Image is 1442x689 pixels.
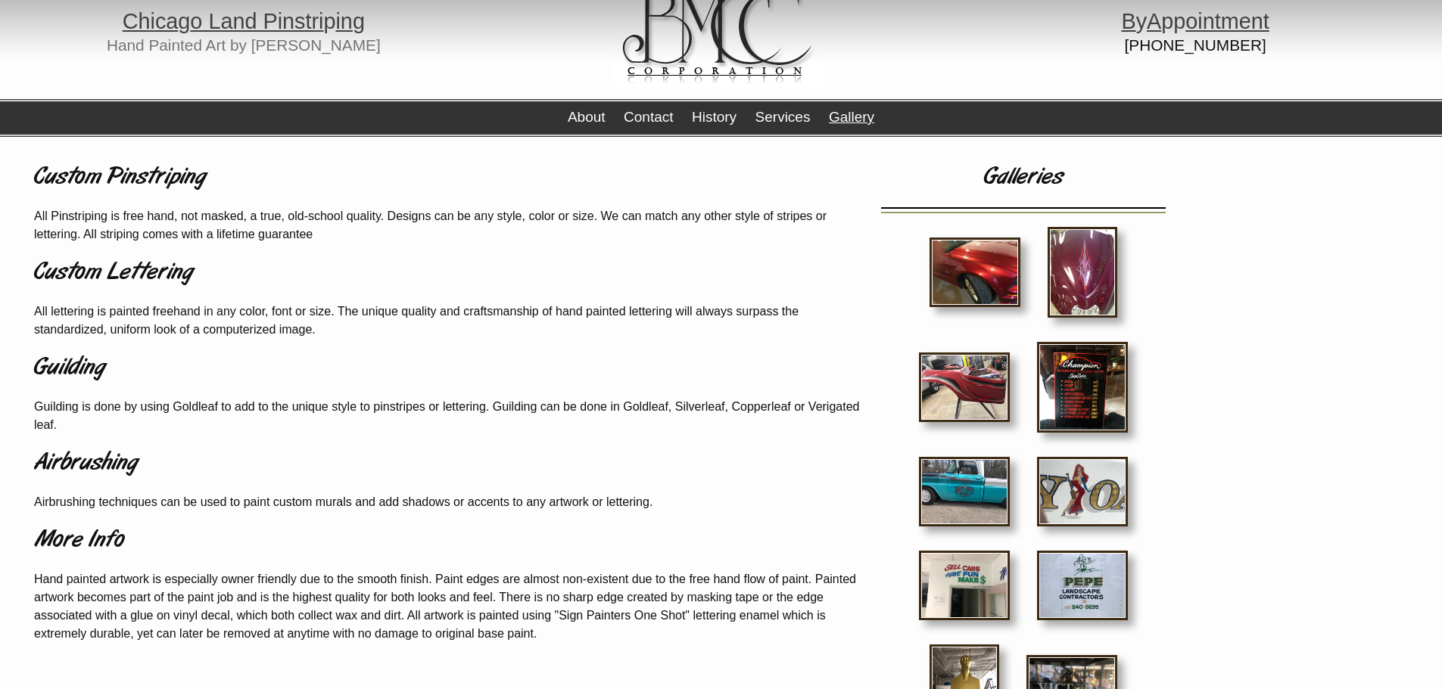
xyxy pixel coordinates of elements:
[34,523,861,559] h1: More Info
[1037,551,1128,620] img: IMG_2395.jpg
[1147,9,1161,33] span: A
[624,109,673,125] a: Contact
[1037,457,1128,526] img: IMG_2550.jpg
[872,160,1175,196] h1: Galleries
[34,160,861,196] a: Custom Pinstriping
[919,551,1010,620] img: IMG_3795.jpg
[919,457,1010,526] img: IMG_3465.jpg
[34,255,861,291] a: Custom Lettering
[11,40,476,51] h2: Hand Painted Art by [PERSON_NAME]
[123,9,179,33] span: Chica
[1125,36,1266,54] a: [PHONE_NUMBER]
[34,303,861,339] p: All lettering is painted freehand in any color, font or size. The unique quality and craftsmanshi...
[919,352,1010,422] img: IMG_2632.jpg
[963,14,1428,29] h1: y pp
[1121,9,1135,33] span: B
[568,109,606,125] a: About
[335,9,352,33] span: in
[1037,342,1128,433] img: IMG_4294.jpg
[829,109,874,125] a: Gallery
[755,109,811,125] a: Services
[930,237,1020,307] img: IMG_1688.JPG
[1048,227,1117,318] img: 29383.JPG
[34,350,861,386] a: Guilding
[11,14,476,29] h1: g p g
[34,445,861,482] a: Airbrushing
[34,493,861,511] p: Airbrushing techniques can be used to paint custom murals and add shadows or accents to any artwo...
[34,398,861,434] p: Guilding is done by using Goldleaf to add to the unique style to pinstripes or lettering. Guildin...
[190,9,323,33] span: o Land Pinstri
[34,570,861,643] p: Hand painted artwork is especially owner friendly due to the smooth finish. Paint edges are almos...
[34,207,861,244] p: All Pinstriping is free hand, not masked, a true, old-school quality. Designs can be any style, c...
[1185,9,1269,33] span: ointment
[692,109,737,125] a: History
